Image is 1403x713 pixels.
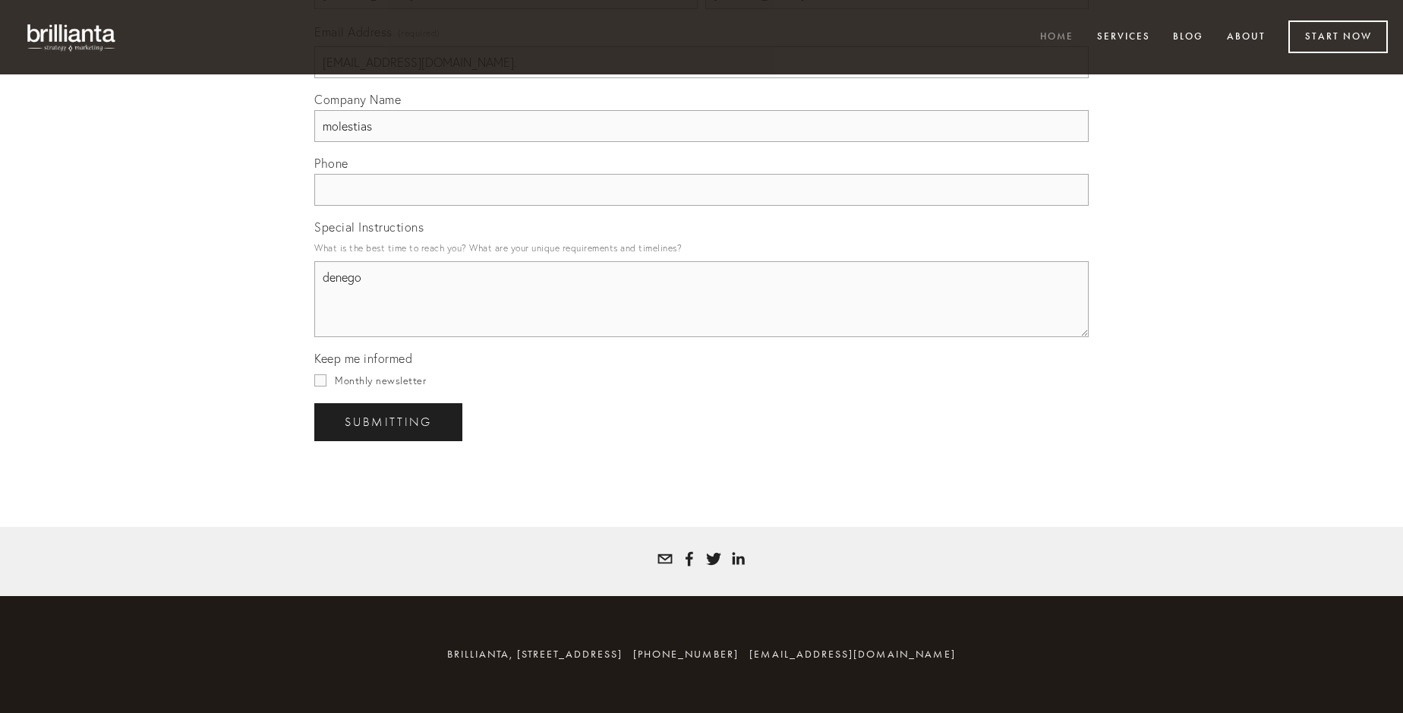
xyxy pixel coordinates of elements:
[15,15,129,59] img: brillianta - research, strategy, marketing
[314,219,424,235] span: Special Instructions
[314,403,462,441] button: SubmittingSubmitting
[314,351,412,366] span: Keep me informed
[314,156,348,171] span: Phone
[314,374,326,386] input: Monthly newsletter
[1288,21,1388,53] a: Start Now
[682,551,697,566] a: Tatyana Bolotnikov White
[314,238,1089,258] p: What is the best time to reach you? What are your unique requirements and timelines?
[314,261,1089,337] textarea: denego
[1087,25,1160,50] a: Services
[1163,25,1213,50] a: Blog
[335,374,426,386] span: Monthly newsletter
[345,415,432,429] span: Submitting
[1217,25,1275,50] a: About
[749,648,956,661] a: [EMAIL_ADDRESS][DOMAIN_NAME]
[706,551,721,566] a: Tatyana White
[447,648,623,661] span: brillianta, [STREET_ADDRESS]
[314,92,401,107] span: Company Name
[730,551,746,566] a: Tatyana White
[633,648,739,661] span: [PHONE_NUMBER]
[657,551,673,566] a: tatyana@brillianta.com
[1030,25,1083,50] a: Home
